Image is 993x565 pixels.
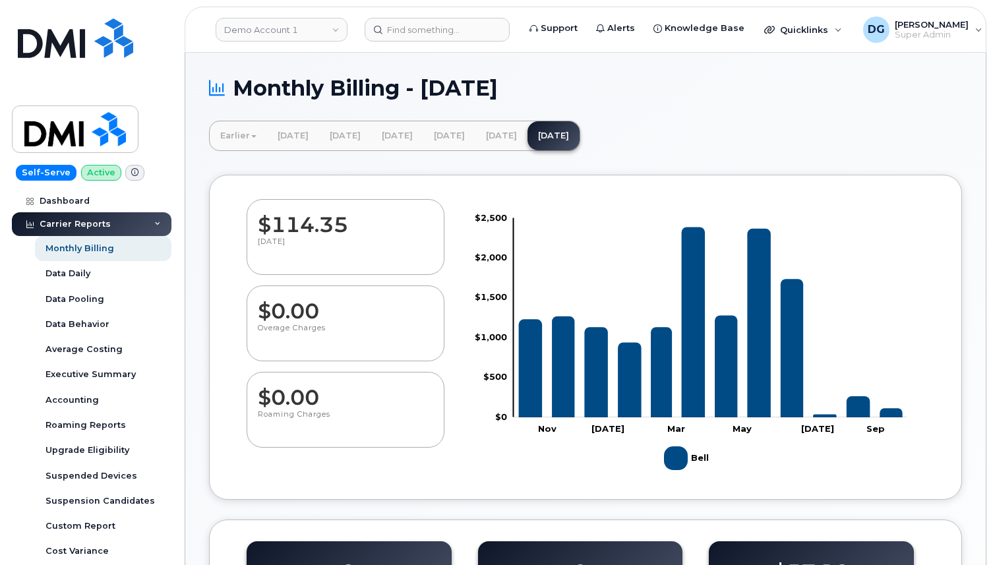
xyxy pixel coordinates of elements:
[801,423,834,433] tspan: [DATE]
[258,323,433,347] p: Overage Charges
[267,121,319,150] a: [DATE]
[258,237,433,260] p: [DATE]
[475,252,507,262] tspan: $2,000
[733,423,752,433] tspan: May
[527,121,580,150] a: [DATE]
[591,423,624,433] tspan: [DATE]
[538,423,557,433] tspan: Nov
[866,423,885,433] tspan: Sep
[258,409,433,433] p: Roaming Charges
[258,200,433,237] dd: $114.35
[667,423,685,433] tspan: Mar
[258,372,433,409] dd: $0.00
[664,441,711,475] g: Bell
[475,212,507,222] tspan: $2,500
[495,411,507,421] tspan: $0
[210,121,267,150] a: Earlier
[483,371,507,382] tspan: $500
[319,121,371,150] a: [DATE]
[664,441,711,475] g: Legend
[209,76,962,100] h1: Monthly Billing - [DATE]
[371,121,423,150] a: [DATE]
[475,121,527,150] a: [DATE]
[475,291,507,302] tspan: $1,500
[258,286,433,323] dd: $0.00
[475,212,907,475] g: Chart
[475,331,507,342] tspan: $1,000
[423,121,475,150] a: [DATE]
